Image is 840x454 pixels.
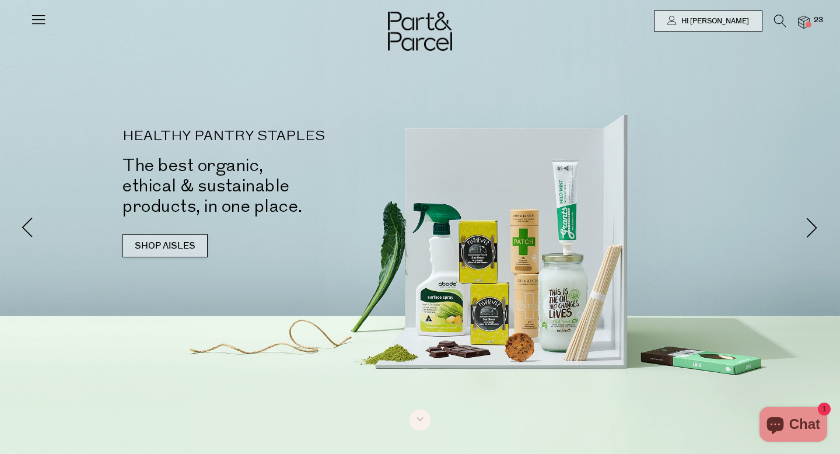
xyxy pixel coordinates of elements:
h2: The best organic, ethical & sustainable products, in one place. [123,155,437,216]
span: Hi [PERSON_NAME] [678,16,749,26]
inbox-online-store-chat: Shopify online store chat [756,407,831,445]
a: 23 [798,16,810,28]
span: 23 [811,15,826,26]
p: HEALTHY PANTRY STAPLES [123,130,437,144]
img: Part&Parcel [388,12,452,51]
a: Hi [PERSON_NAME] [654,11,762,32]
a: SHOP AISLES [123,234,208,257]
